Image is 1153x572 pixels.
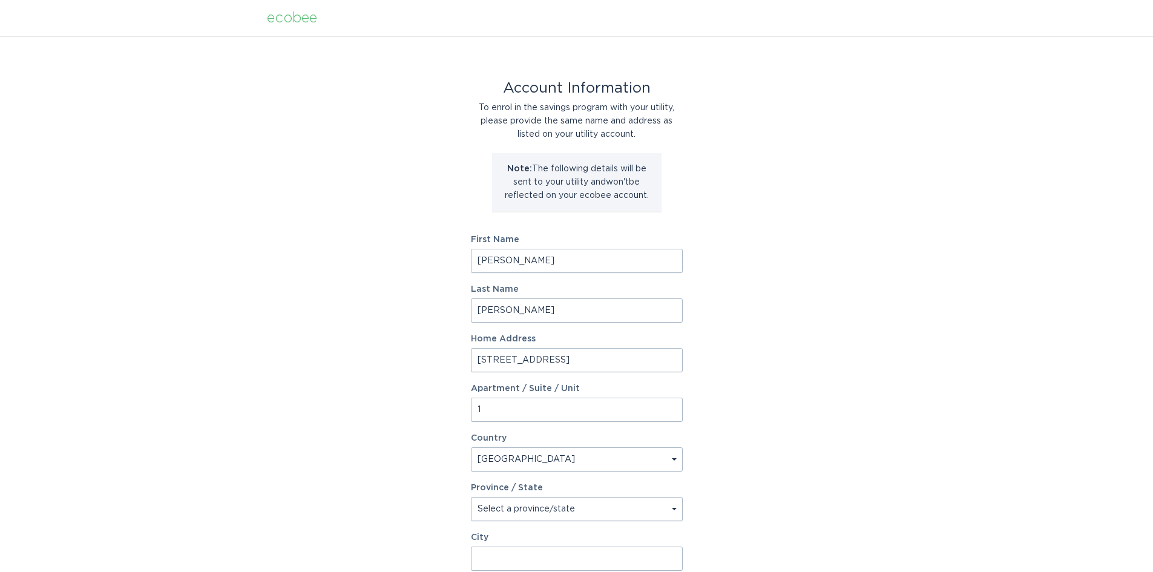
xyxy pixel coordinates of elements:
[471,434,507,442] label: Country
[471,285,683,294] label: Last Name
[471,101,683,141] div: To enrol in the savings program with your utility, please provide the same name and address as li...
[471,533,683,542] label: City
[471,82,683,95] div: Account Information
[501,162,652,202] p: The following details will be sent to your utility and won't be reflected on your ecobee account.
[471,484,543,492] label: Province / State
[471,384,683,393] label: Apartment / Suite / Unit
[471,335,683,343] label: Home Address
[507,165,532,173] strong: Note:
[471,235,683,244] label: First Name
[267,12,317,25] div: ecobee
